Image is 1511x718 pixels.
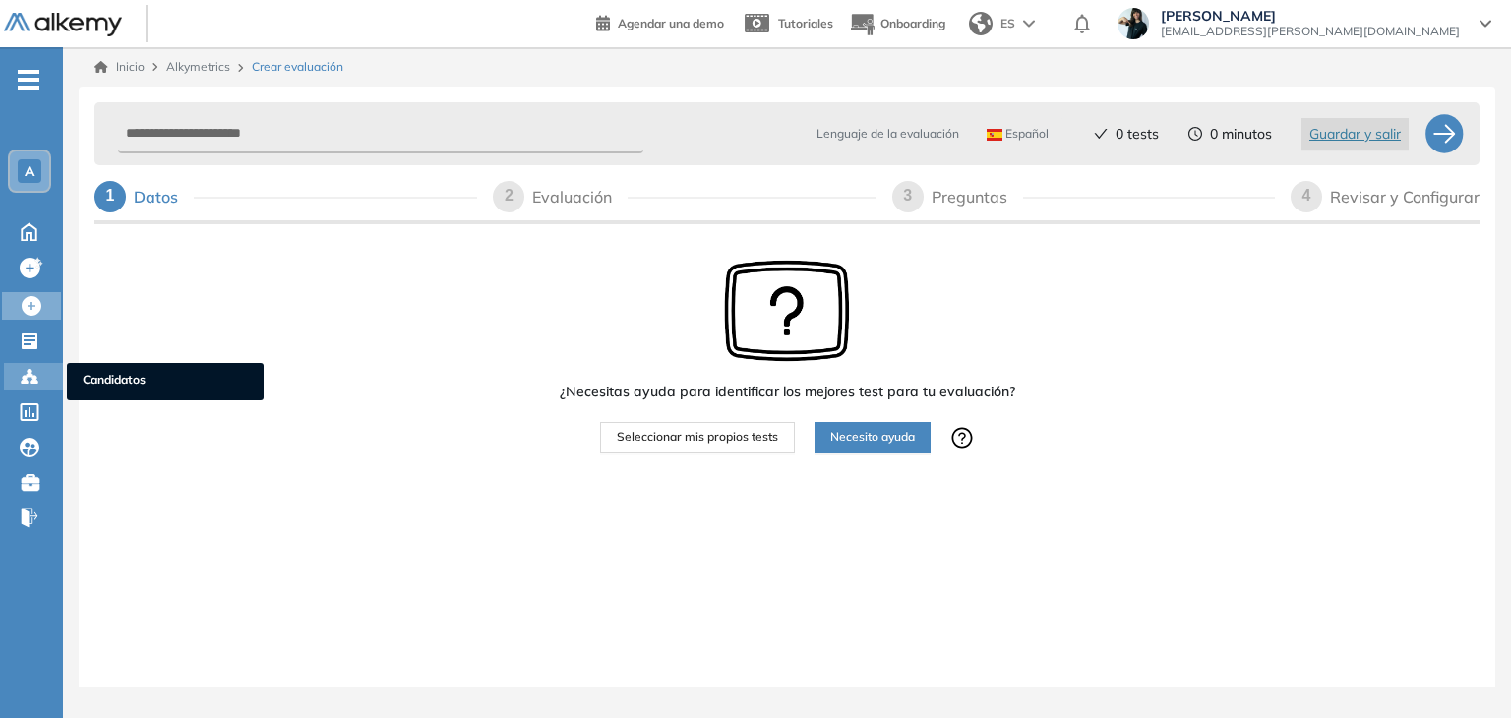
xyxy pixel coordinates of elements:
span: Tutoriales [778,16,833,30]
div: Evaluación [532,181,628,212]
span: Necesito ayuda [830,428,915,447]
button: Onboarding [849,3,945,45]
span: Seleccionar mis propios tests [617,428,778,447]
a: Agendar una demo [596,10,724,33]
span: Onboarding [880,16,945,30]
span: 3 [903,187,912,204]
span: Español [987,126,1049,142]
span: Crear evaluación [252,58,343,76]
span: Lenguaje de la evaluación [816,125,959,143]
span: Agendar una demo [618,16,724,30]
span: [EMAIL_ADDRESS][PERSON_NAME][DOMAIN_NAME] [1161,24,1460,39]
img: ESP [987,129,1002,141]
span: 1 [106,187,115,204]
span: A [25,163,34,179]
span: 0 minutos [1210,124,1272,145]
img: world [969,12,993,35]
span: Guardar y salir [1309,123,1401,145]
span: clock-circle [1188,127,1202,141]
div: Preguntas [932,181,1023,212]
span: Alkymetrics [166,59,230,74]
button: Guardar y salir [1301,118,1409,150]
div: 1Datos [94,181,477,212]
span: check [1094,127,1108,141]
span: 0 tests [1116,124,1159,145]
span: [PERSON_NAME] [1161,8,1460,24]
div: Datos [134,181,194,212]
span: Candidatos [83,371,248,392]
span: 2 [505,187,514,204]
span: ES [1000,15,1015,32]
button: Necesito ayuda [815,422,931,453]
button: Seleccionar mis propios tests [600,422,795,453]
i: - [18,78,39,82]
span: ¿Necesitas ayuda para identificar los mejores test para tu evaluación? [560,382,1015,402]
a: Inicio [94,58,145,76]
div: Revisar y Configurar [1330,181,1480,212]
img: Logo [4,13,122,37]
img: arrow [1023,20,1035,28]
span: 4 [1302,187,1311,204]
